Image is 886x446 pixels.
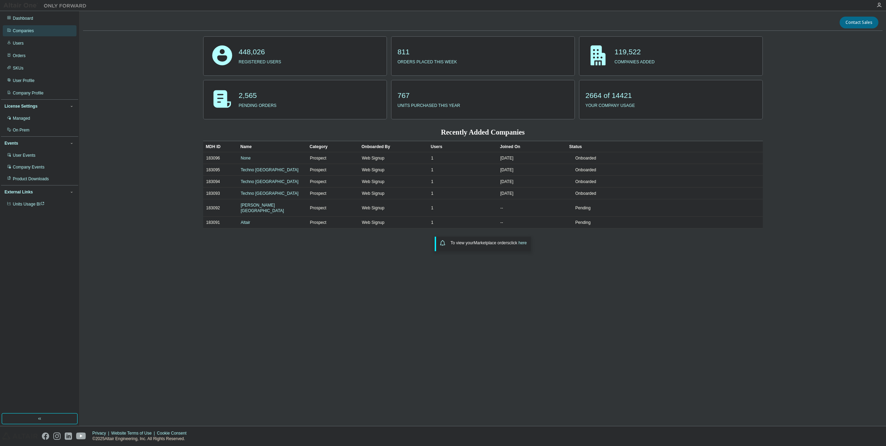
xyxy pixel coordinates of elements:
[431,141,495,152] div: Users
[239,47,281,57] p: 448,026
[13,176,49,182] div: Product Downloads
[575,220,590,225] span: Pending
[500,141,564,152] div: Joined On
[310,155,326,161] span: Prospect
[13,65,24,71] div: SKUs
[241,220,250,225] a: Altair
[13,28,34,34] div: Companies
[398,47,457,57] p: 811
[362,179,385,184] span: Web Signup
[431,191,434,196] span: 1
[4,189,33,195] div: External Links
[13,153,35,158] div: User Events
[398,101,460,109] p: units purchased this year
[362,191,385,196] span: Web Signup
[241,141,304,152] div: Name
[13,202,45,207] span: Units Usage BI
[13,127,29,133] div: On Prem
[615,57,655,65] p: companies added
[239,90,277,101] p: 2,565
[398,90,460,101] p: 767
[53,433,61,440] img: instagram.svg
[575,206,590,210] span: Pending
[157,430,190,436] div: Cookie Consent
[500,179,514,184] span: [DATE]
[500,191,514,196] span: [DATE]
[569,141,721,152] div: Status
[65,433,72,440] img: linkedin.svg
[42,433,49,440] img: facebook.svg
[474,240,509,245] em: Marketplace orders
[206,155,220,161] span: 183096
[518,240,527,245] a: here
[586,90,635,101] p: 2664 of 14421
[206,179,220,184] span: 183094
[586,101,635,109] p: your company usage
[206,205,220,211] span: 183092
[500,167,514,173] span: [DATE]
[206,191,220,196] span: 183093
[239,57,281,65] p: registered users
[500,220,503,225] span: --
[13,16,33,21] div: Dashboard
[362,141,425,152] div: Onboarded By
[362,220,385,225] span: Web Signup
[241,191,299,196] a: Techno [GEOGRAPHIC_DATA]
[4,103,37,109] div: License Settings
[206,220,220,225] span: 183091
[310,191,326,196] span: Prospect
[362,205,385,211] span: Web Signup
[2,433,38,440] img: altair_logo.svg
[13,164,44,170] div: Company Events
[431,155,434,161] span: 1
[431,167,434,173] span: 1
[13,116,30,121] div: Managed
[111,430,157,436] div: Website Terms of Use
[241,156,251,161] a: None
[362,167,385,173] span: Web Signup
[840,17,878,28] button: Contact Sales
[500,205,503,211] span: --
[13,90,44,96] div: Company Profile
[241,203,284,213] a: [PERSON_NAME][GEOGRAPHIC_DATA]
[398,57,457,65] p: orders placed this week
[241,167,299,172] a: Techno [GEOGRAPHIC_DATA]
[13,40,24,46] div: Users
[92,430,111,436] div: Privacy
[203,128,763,137] h2: Recently Added Companies
[3,2,90,9] img: Altair One
[310,220,326,225] span: Prospect
[431,205,434,211] span: 1
[206,141,235,152] div: MDH ID
[13,78,35,83] div: User Profile
[206,167,220,173] span: 183095
[241,179,299,184] a: Techno [GEOGRAPHIC_DATA]
[76,433,86,440] img: youtube.svg
[4,140,18,146] div: Events
[500,155,514,161] span: [DATE]
[431,220,434,225] span: 1
[13,53,26,58] div: Orders
[92,436,191,442] p: © 2025 Altair Engineering, Inc. All Rights Reserved.
[431,179,434,184] span: 1
[575,156,596,161] span: Onboarded
[451,240,527,245] span: To view your click
[310,167,326,173] span: Prospect
[362,155,385,161] span: Web Signup
[575,191,596,196] span: Onboarded
[615,47,655,57] p: 119,522
[310,179,326,184] span: Prospect
[310,141,356,152] div: Category
[575,167,596,172] span: Onboarded
[310,205,326,211] span: Prospect
[239,101,277,109] p: pending orders
[575,179,596,184] span: Onboarded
